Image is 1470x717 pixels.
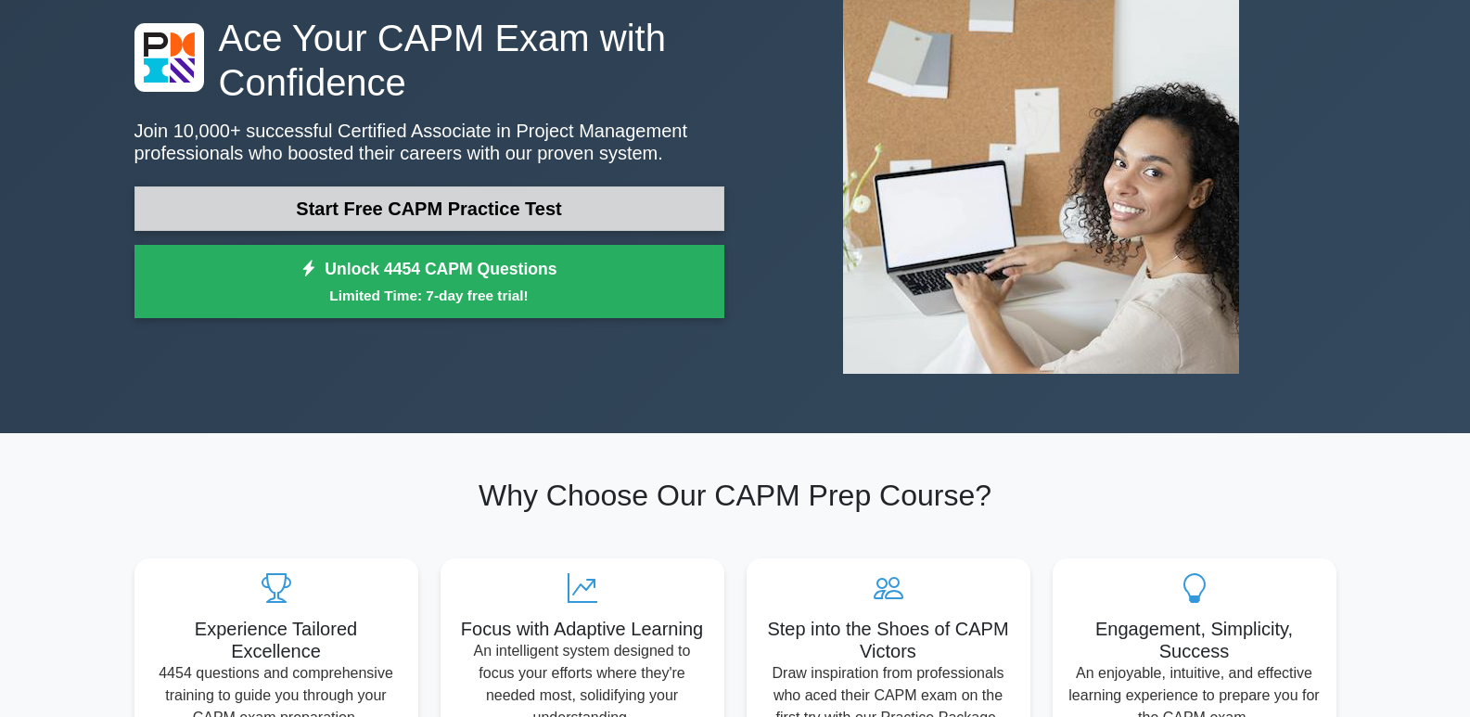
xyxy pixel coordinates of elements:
a: Start Free CAPM Practice Test [134,186,724,231]
h1: Ace Your CAPM Exam with Confidence [134,16,724,105]
p: Join 10,000+ successful Certified Associate in Project Management professionals who boosted their... [134,120,724,164]
h2: Why Choose Our CAPM Prep Course? [134,478,1336,513]
h5: Engagement, Simplicity, Success [1067,618,1322,662]
h5: Step into the Shoes of CAPM Victors [761,618,1016,662]
a: Unlock 4454 CAPM QuestionsLimited Time: 7-day free trial! [134,245,724,319]
h5: Focus with Adaptive Learning [455,618,709,640]
h5: Experience Tailored Excellence [149,618,403,662]
small: Limited Time: 7-day free trial! [158,285,701,306]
